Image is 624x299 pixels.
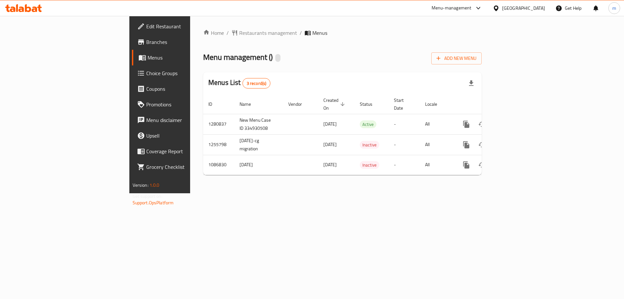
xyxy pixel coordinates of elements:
[323,140,337,149] span: [DATE]
[133,198,174,207] a: Support.OpsPlatform
[203,50,273,64] span: Menu management ( )
[425,100,446,108] span: Locale
[240,100,259,108] span: Name
[146,85,228,93] span: Coupons
[474,157,490,173] button: Change Status
[431,52,482,64] button: Add New Menu
[389,114,420,134] td: -
[502,5,545,12] div: [GEOGRAPHIC_DATA]
[234,114,283,134] td: New Menu Case ID 334930508
[474,116,490,132] button: Change Status
[420,155,453,175] td: All
[132,159,234,175] a: Grocery Checklist
[323,120,337,128] span: [DATE]
[459,157,474,173] button: more
[231,29,297,37] a: Restaurants management
[360,120,376,128] div: Active
[132,65,234,81] a: Choice Groups
[420,134,453,155] td: All
[420,114,453,134] td: All
[132,128,234,143] a: Upsell
[360,100,381,108] span: Status
[146,132,228,140] span: Upsell
[432,4,472,12] div: Menu-management
[132,81,234,97] a: Coupons
[132,143,234,159] a: Coverage Report
[146,147,228,155] span: Coverage Report
[132,19,234,34] a: Edit Restaurant
[323,96,347,112] span: Created On
[133,181,149,189] span: Version:
[146,22,228,30] span: Edit Restaurant
[132,50,234,65] a: Menus
[149,181,160,189] span: 1.0.0
[459,116,474,132] button: more
[203,29,482,37] nav: breadcrumb
[394,96,412,112] span: Start Date
[234,134,283,155] td: [DATE]-cg migration
[288,100,310,108] span: Vendor
[132,97,234,112] a: Promotions
[146,38,228,46] span: Branches
[208,78,270,88] h2: Menus List
[132,112,234,128] a: Menu disclaimer
[463,75,479,91] div: Export file
[146,116,228,124] span: Menu disclaimer
[146,163,228,171] span: Grocery Checklist
[453,94,526,114] th: Actions
[242,78,271,88] div: Total records count
[389,134,420,155] td: -
[459,137,474,153] button: more
[148,54,228,61] span: Menus
[612,5,616,12] span: m
[234,155,283,175] td: [DATE]
[389,155,420,175] td: -
[312,29,327,37] span: Menus
[243,80,270,87] span: 3 record(s)
[239,29,297,37] span: Restaurants management
[360,161,379,169] span: Inactive
[208,100,221,108] span: ID
[146,69,228,77] span: Choice Groups
[203,94,526,175] table: enhanced table
[474,137,490,153] button: Change Status
[132,34,234,50] a: Branches
[133,192,162,200] span: Get support on:
[300,29,302,37] li: /
[323,160,337,169] span: [DATE]
[360,121,376,128] span: Active
[360,141,379,149] span: Inactive
[146,101,228,108] span: Promotions
[436,54,476,62] span: Add New Menu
